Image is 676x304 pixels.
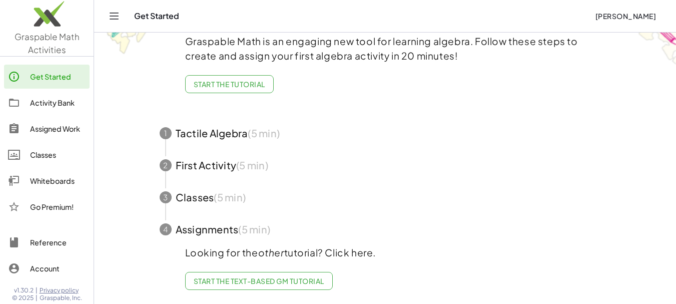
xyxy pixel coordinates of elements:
span: © 2025 [12,294,34,302]
span: | [36,286,38,294]
em: other [258,246,284,258]
a: Assigned Work [4,117,90,141]
a: Get Started [4,65,90,89]
div: Activity Bank [30,97,86,109]
p: Looking for the tutorial? Click here. [185,245,585,260]
a: Account [4,256,90,280]
button: 1Tactile Algebra(5 min) [148,117,623,149]
span: Start the Tutorial [194,80,265,89]
p: Graspable Math is an engaging new tool for learning algebra. Follow these steps to create and ass... [185,34,585,63]
div: Whiteboards [30,175,86,187]
button: [PERSON_NAME] [587,7,664,25]
a: Whiteboards [4,169,90,193]
div: Account [30,262,86,274]
button: 4Assignments(5 min) [148,213,623,245]
button: Toggle navigation [106,8,122,24]
span: | [36,294,38,302]
span: Graspable Math Activities [15,31,80,55]
button: 2First Activity(5 min) [148,149,623,181]
span: Graspable, Inc. [40,294,82,302]
div: Get Started [30,71,86,83]
span: Start the Text-based GM Tutorial [194,276,324,285]
div: 4 [160,223,172,235]
span: v1.30.2 [14,286,34,294]
span: [PERSON_NAME] [595,12,656,21]
button: Start the Tutorial [185,75,274,93]
button: 3Classes(5 min) [148,181,623,213]
div: 2 [160,159,172,171]
a: Reference [4,230,90,254]
div: Assigned Work [30,123,86,135]
div: Reference [30,236,86,248]
a: Classes [4,143,90,167]
a: Activity Bank [4,91,90,115]
a: Start the Text-based GM Tutorial [185,272,333,290]
div: Go Premium! [30,201,86,213]
a: Privacy policy [40,286,82,294]
div: Classes [30,149,86,161]
div: 3 [160,191,172,203]
div: 1 [160,127,172,139]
